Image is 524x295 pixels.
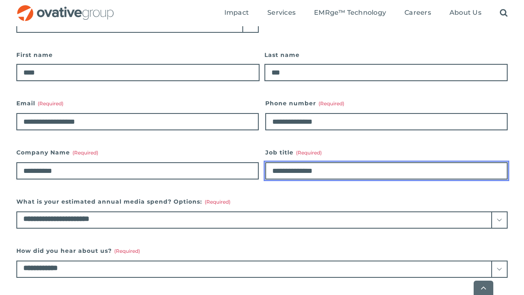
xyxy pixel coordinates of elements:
[264,49,508,61] label: Last name
[296,150,322,156] span: (Required)
[265,98,508,109] label: Phone number
[16,147,259,158] label: Company Name
[500,9,508,18] a: Search
[449,9,481,18] a: About Us
[314,9,386,18] a: EMRge™ Technology
[16,196,508,207] label: What is your estimated annual media spend? Options:
[314,9,386,17] span: EMRge™ Technology
[265,147,508,158] label: Job title
[224,9,249,18] a: Impact
[267,9,296,18] a: Services
[404,9,431,18] a: Careers
[16,245,508,256] label: How did you hear about us?
[16,4,115,12] a: OG_Full_horizontal_RGB
[16,98,259,109] label: Email
[16,49,260,61] label: First name
[267,9,296,17] span: Services
[205,199,230,205] span: (Required)
[318,100,344,107] span: (Required)
[38,100,63,107] span: (Required)
[224,9,249,17] span: Impact
[72,150,98,156] span: (Required)
[449,9,481,17] span: About Us
[114,248,140,254] span: (Required)
[404,9,431,17] span: Careers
